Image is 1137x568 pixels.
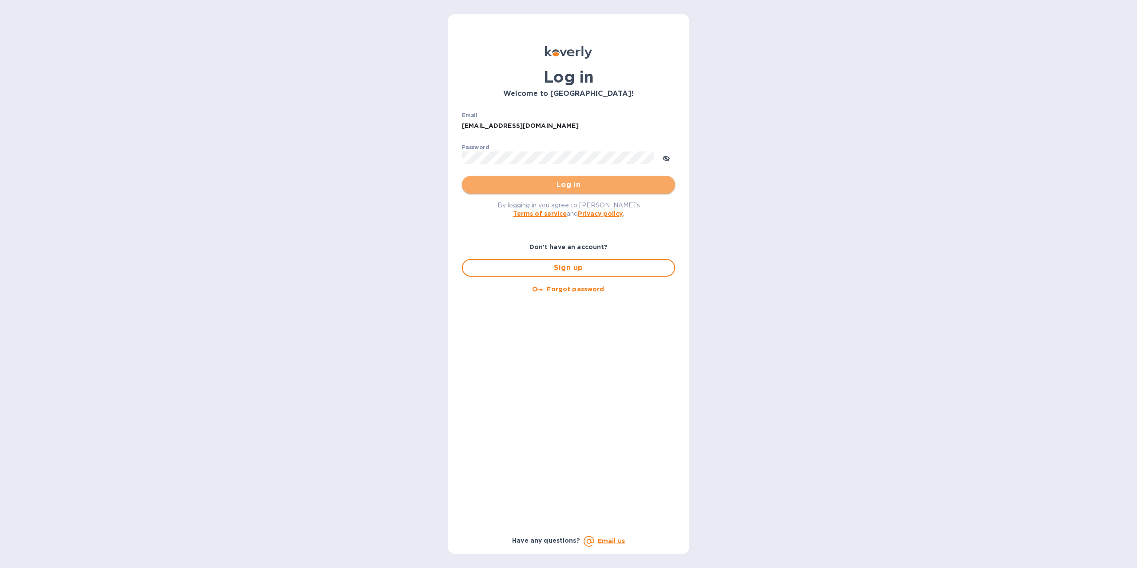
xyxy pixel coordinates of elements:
b: Have any questions? [512,537,580,544]
label: Password [462,145,489,150]
img: Koverly [545,46,592,59]
label: Email [462,113,477,118]
button: Sign up [462,259,675,277]
a: Email us [598,537,625,544]
h3: Welcome to [GEOGRAPHIC_DATA]! [462,90,675,98]
button: toggle password visibility [657,149,675,167]
h1: Log in [462,68,675,86]
a: Privacy policy [578,210,623,217]
input: Enter email address [462,119,675,133]
span: By logging in you agree to [PERSON_NAME]'s and . [497,202,640,217]
button: Log in [462,176,675,194]
b: Don't have an account? [529,243,608,250]
span: Log in [469,179,668,190]
span: Sign up [470,262,667,273]
u: Forgot password [547,286,604,293]
a: Terms of service [513,210,567,217]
